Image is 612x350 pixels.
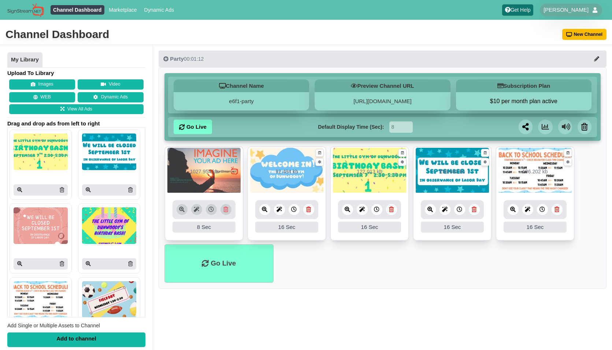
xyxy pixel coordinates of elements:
div: 16 Sec [255,222,318,233]
img: P250x250 image processing20250726 1016204 rupsj4 [82,281,136,318]
h5: Preview Channel URL [315,79,450,92]
div: Channel Dashboard [5,27,109,42]
button: WEB [9,92,75,102]
img: 1027.954 kb [167,148,241,193]
a: Dynamic Ads [141,5,177,15]
div: 122.013 kb [357,168,382,176]
label: Default Display Time (Sec): [318,123,384,131]
div: 00:01:12 [163,55,204,63]
img: 122.013 kb [333,148,406,193]
img: P250x250 image processing20250727 1016204 1qk5ibq [14,281,68,318]
img: 92.484 kb [250,148,323,193]
img: P250x250 image processing20250816 804745 1md58g8 [82,207,136,244]
a: [URL][DOMAIN_NAME] [353,98,411,104]
div: This asset has been added as an ad by an admin, please contact daniel@signstream.net for removal ... [165,193,243,240]
button: $10 per month plan active [456,98,591,105]
li: Go Live [164,244,274,283]
a: Get Help [502,4,533,16]
img: P250x250 image processing20250816 804745 a2g55b [14,207,68,244]
h5: Subscription Plan [456,79,591,92]
a: Go Live [174,120,212,134]
a: Channel Dashboard [51,5,104,15]
a: My Library [7,52,42,68]
div: 16 Sec [421,222,484,233]
a: Marketplace [106,5,140,15]
img: 156.642 kb [416,148,489,193]
img: Sign Stream.NET [7,3,44,17]
a: View All Ads [9,104,144,114]
span: Drag and drop ads from left to right [7,120,145,127]
img: 196.202 kb [498,148,572,193]
span: [PERSON_NAME] [544,6,589,14]
span: Party [170,56,184,62]
span: Add Single or Multiple Assets to Channel [7,323,100,328]
div: 92.484 kb [275,168,298,176]
img: P250x250 image processing20250817 804745 1nm4awa [82,133,136,170]
div: 16 Sec [338,222,401,233]
div: e6f1-party [174,92,309,110]
button: Party00:01:12 [159,50,607,67]
div: 196.202 kb [522,168,548,176]
a: Dynamic Ads [78,92,144,102]
h4: Upload To Library [7,69,145,77]
button: New Channel [562,29,607,40]
div: Add to channel [7,332,145,347]
input: Seconds [389,121,412,133]
div: 8 Sec [173,222,235,233]
div: 16 Sec [504,222,567,233]
img: P250x250 image processing20250823 996236 3j9ty [14,133,68,170]
h5: Channel Name [174,79,309,92]
button: Images [9,79,75,90]
button: Video [78,79,144,90]
div: 1027.954 kb [190,168,218,176]
div: 156.642 kb [439,168,465,176]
